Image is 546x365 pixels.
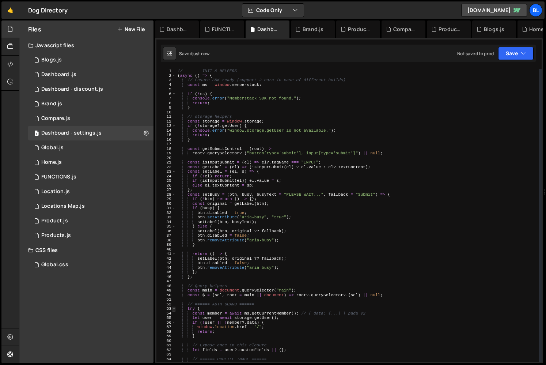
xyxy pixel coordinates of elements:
div: Dashboard .js [167,26,190,33]
div: 8 [156,101,176,106]
div: 49 [156,288,176,293]
div: FUNCTIONS.js [41,174,76,180]
div: 57 [156,325,176,330]
div: 63 [156,352,176,357]
div: Saved [179,50,209,57]
div: 26 [156,183,176,188]
div: 16220/44319.js [28,155,153,170]
button: Code Only [242,4,304,17]
div: 59 [156,334,176,339]
div: 28 [156,192,176,197]
div: Products.js [439,26,462,33]
div: 1 [156,69,176,74]
div: 46 [156,275,176,279]
div: 62 [156,348,176,353]
div: 43 [156,261,176,266]
div: Global.js [41,144,64,151]
div: 61 [156,343,176,348]
div: 64 [156,357,176,362]
div: 33 [156,215,176,220]
div: just now [192,50,209,57]
div: 14 [156,128,176,133]
div: 30 [156,202,176,206]
div: 6 [156,92,176,97]
a: Bl [529,4,542,17]
button: New File [117,26,145,32]
div: Compare.js [393,26,417,33]
div: 50 [156,293,176,298]
div: 37 [156,233,176,238]
div: 16220/44476.js [28,126,153,140]
div: 60 [156,339,176,343]
div: 32 [156,211,176,215]
div: 51 [156,297,176,302]
div: 47 [156,279,176,284]
div: 41 [156,252,176,256]
div: 2 [156,74,176,78]
div: 12 [156,119,176,124]
div: 53 [156,306,176,311]
div: Not saved to prod [457,50,494,57]
div: 16220/46573.js [28,82,153,97]
div: 34 [156,220,176,225]
div: 9 [156,105,176,110]
div: 40 [156,247,176,252]
div: FUNCTIONS.js [212,26,235,33]
div: 16220/44328.js [28,111,153,126]
div: 16220/44477.js [28,170,153,184]
div: 16220/43682.css [28,257,153,272]
div: Brand.js [303,26,323,33]
a: [DOMAIN_NAME] [461,4,527,17]
div: 5 [156,87,176,92]
div: 39 [156,242,176,247]
div: 58 [156,330,176,334]
div: 16220/44393.js [28,214,153,228]
div: 16220/43681.js [28,140,153,155]
div: Dashboard - settings.js [257,26,281,33]
div: 16220/44321.js [28,53,153,67]
div: 16220/44324.js [28,228,153,243]
div: Dog Directory [28,6,68,15]
div: 42 [156,256,176,261]
div: Blogs.js [41,57,62,63]
div: 54 [156,311,176,316]
div: Dashboard - settings.js [41,130,102,136]
div: Global.css [41,261,68,268]
div: CSS files [19,243,153,257]
div: 13 [156,124,176,128]
a: 🤙 [1,1,19,19]
div: 27 [156,188,176,192]
div: 48 [156,284,176,289]
div: 15 [156,133,176,138]
div: Brand.js [41,101,62,107]
div: 16220/44394.js [28,97,153,111]
div: Products.js [41,232,71,239]
div: 7 [156,96,176,101]
div: 16220/43680.js [28,199,153,214]
div: 20 [156,156,176,161]
div: Product.js [348,26,371,33]
h2: Files [28,25,41,33]
div: 22 [156,165,176,170]
div: 10 [156,110,176,115]
div: 16220/46559.js [28,67,153,82]
div: 45 [156,270,176,275]
div: 29 [156,197,176,202]
div: Home.js [41,159,62,166]
div: 23 [156,169,176,174]
div: 56 [156,320,176,325]
div: 4 [156,83,176,87]
div: Product.js [41,218,68,224]
div: Dashboard - discount.js [41,86,103,93]
div: 18 [156,147,176,151]
: 16220/43679.js [28,184,153,199]
div: 16 [156,138,176,142]
div: 3 [156,78,176,83]
div: 55 [156,316,176,320]
div: 31 [156,206,176,211]
div: 17 [156,142,176,147]
div: 25 [156,178,176,183]
div: 19 [156,151,176,156]
div: 52 [156,302,176,307]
